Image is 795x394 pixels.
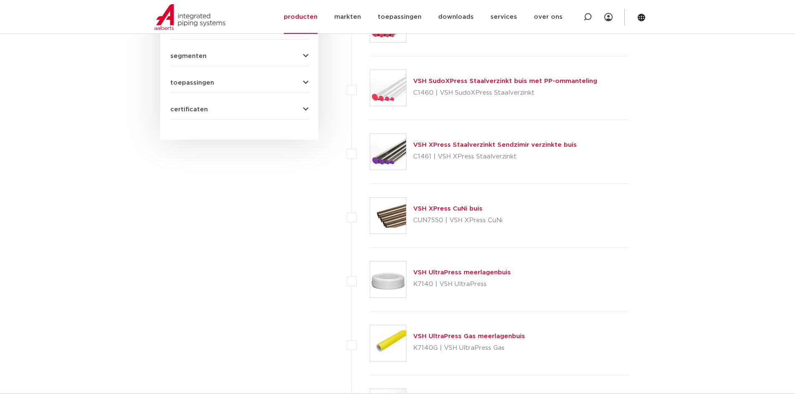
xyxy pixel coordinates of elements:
button: certificaten [170,106,308,113]
a: VSH XPress CuNi buis [413,206,482,212]
p: K7140 | VSH UltraPress [413,278,511,291]
span: segmenten [170,53,207,59]
img: Thumbnail for VSH UltraPress Gas meerlagenbuis [370,325,406,361]
img: Thumbnail for VSH XPress CuNi buis [370,198,406,233]
p: K7140G | VSH UltraPress Gas [413,341,525,355]
p: C1461 | VSH XPress Staalverzinkt [413,150,577,163]
img: Thumbnail for VSH XPress Staalverzinkt Sendzimir verzinkte buis [370,134,406,170]
a: VSH UltraPress meerlagenbuis [413,269,511,276]
img: Thumbnail for VSH UltraPress meerlagenbuis [370,261,406,297]
button: segmenten [170,53,308,59]
button: toepassingen [170,80,308,86]
p: CUN7550 | VSH XPress CuNi [413,214,502,227]
p: C1460 | VSH SudoXPress Staalverzinkt [413,86,597,100]
a: VSH UltraPress Gas meerlagenbuis [413,333,525,339]
span: certificaten [170,106,208,113]
img: Thumbnail for VSH SudoXPress Staalverzinkt buis met PP-ommanteling [370,70,406,106]
a: VSH XPress Staalverzinkt Sendzimir verzinkte buis [413,142,577,148]
a: VSH SudoXPress Staalverzinkt buis met PP-ommanteling [413,78,597,84]
span: toepassingen [170,80,214,86]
